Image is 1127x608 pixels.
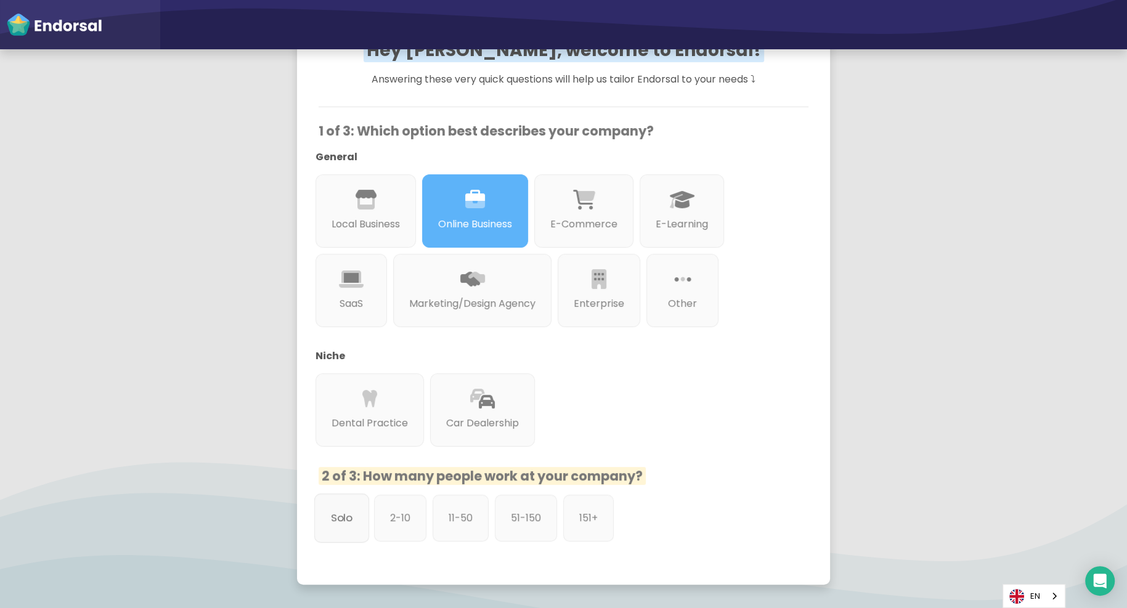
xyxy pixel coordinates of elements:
[315,150,793,164] p: General
[1003,584,1065,608] aside: Language selected: English
[574,296,624,311] p: Enterprise
[319,122,654,140] span: 1 of 3: Which option best describes your company?
[390,511,410,525] p: 2-10
[662,296,702,311] p: Other
[319,467,646,485] span: 2 of 3: How many people work at your company?
[332,296,371,311] p: SaaS
[331,510,352,525] p: Solo
[1003,585,1065,607] a: EN
[409,296,535,311] p: Marketing/Design Agency
[446,416,519,431] p: Car Dealership
[656,217,708,232] p: E-Learning
[511,511,541,525] p: 51-150
[6,12,102,37] img: endorsal-logo-white@2x.png
[550,217,617,232] p: E-Commerce
[332,416,408,431] p: Dental Practice
[364,38,764,62] span: Hey [PERSON_NAME], welcome to Endorsal!
[1085,566,1115,596] div: Open Intercom Messenger
[372,72,755,86] span: Answering these very quick questions will help us tailor Endorsal to your needs ⤵︎
[1003,584,1065,608] div: Language
[438,217,512,232] p: Online Business
[449,511,473,525] p: 11-50
[332,217,400,232] p: Local Business
[315,349,793,363] p: Niche
[579,511,598,525] p: 151+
